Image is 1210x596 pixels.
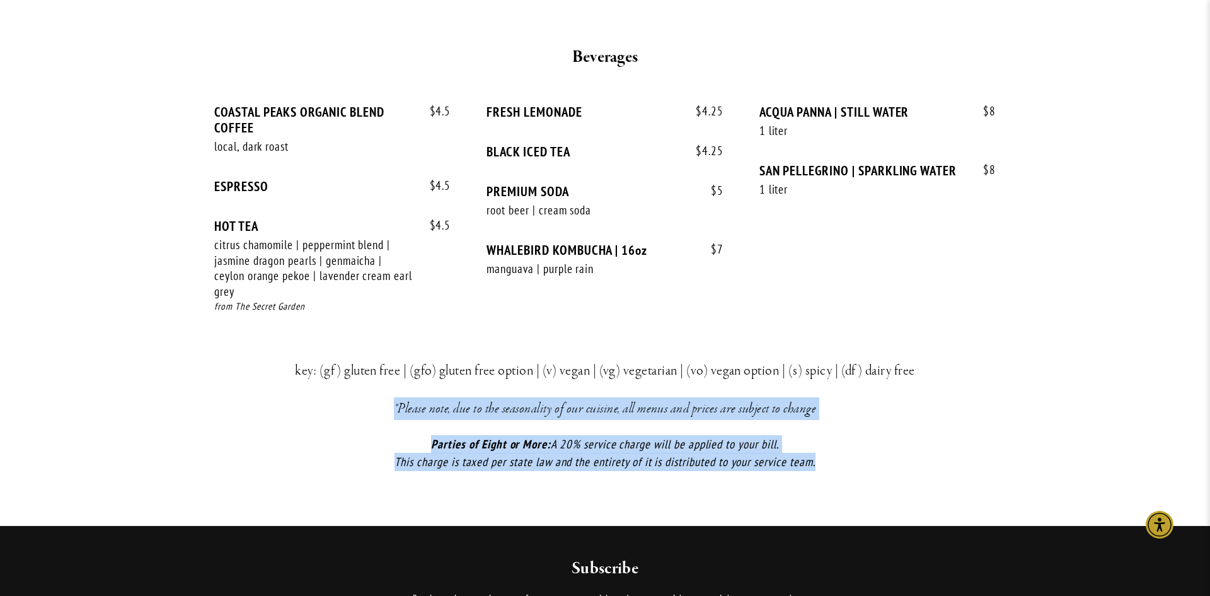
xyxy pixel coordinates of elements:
span: 8 [971,104,996,119]
div: manguava | purple rain [487,261,687,277]
h2: Beverages [238,44,972,71]
div: root beer | cream soda [487,202,687,218]
span: $ [696,103,702,119]
div: 1 liter [759,123,960,139]
div: PREMIUM SODA [487,184,723,199]
em: A 20% service charge will be applied to your bill. This charge is taxed per state law and the ent... [395,436,815,470]
span: 7 [698,242,723,257]
h2: Subscribe [293,558,918,580]
div: 1 liter [759,182,960,197]
div: from The Secret Garden [214,300,451,314]
span: $ [696,143,702,158]
span: 4.25 [683,104,723,119]
div: ACQUA PANNA | STILL WATER [759,104,996,120]
div: SAN PELLEGRINO | SPARKLING WATER [759,163,996,178]
div: BLACK ICED TEA [487,144,723,160]
span: $ [983,162,989,177]
div: WHALEBIRD KOMBUCHA | 16oz [487,242,723,258]
span: $ [430,218,436,233]
span: $ [983,103,989,119]
span: 4.25 [683,144,723,158]
em: Parties of Eight or More: [431,436,551,452]
span: 4.5 [417,218,451,233]
span: 4.5 [417,178,451,193]
span: $ [430,103,436,119]
em: *Please note, due to the seasonality of our cuisine, all menus and prices are subject to change [394,400,817,418]
span: $ [430,178,436,193]
span: $ [711,242,717,257]
div: COASTAL PEAKS ORGANIC BLEND COFFEE [214,104,451,136]
div: FRESH LEMONADE [487,104,723,120]
span: 8 [971,163,996,177]
div: local, dark roast [214,139,415,155]
span: $ [711,183,717,198]
h3: key: (gf) gluten free | (gfo) gluten free option | (v) vegan | (vg) vegetarian | (vo) vegan optio... [238,359,972,382]
span: 4.5 [417,104,451,119]
span: 5 [698,184,723,198]
div: ESPRESSO [214,178,451,194]
div: HOT TEA [214,218,451,234]
div: citrus chamomile | peppermint blend | jasmine dragon pearls | genmaicha | ceylon orange pekoe | l... [214,237,415,300]
div: Accessibility Menu [1146,511,1173,539]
